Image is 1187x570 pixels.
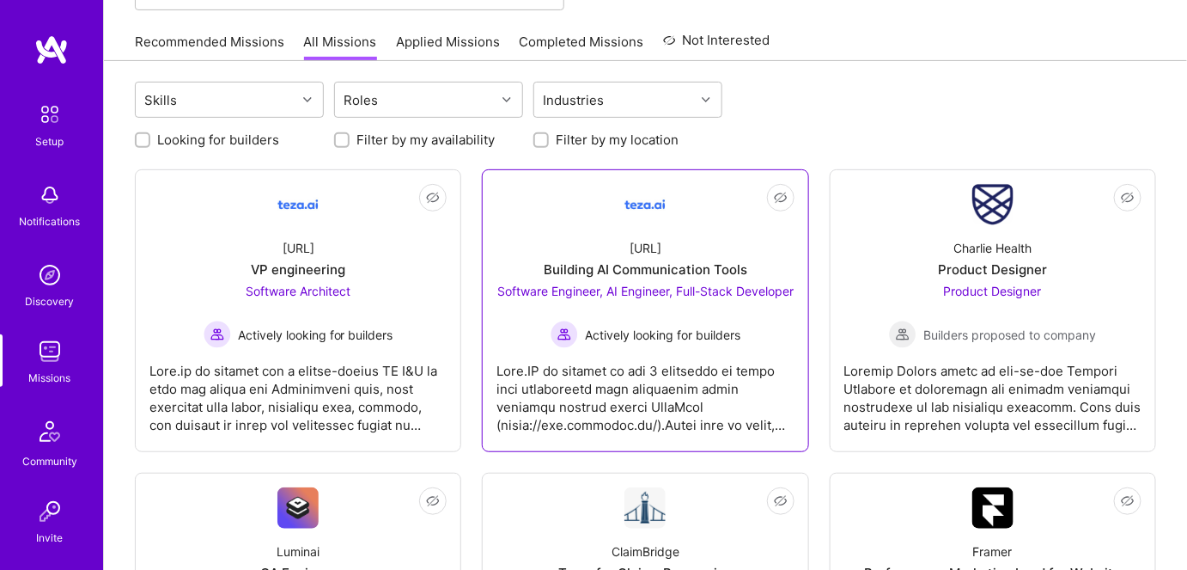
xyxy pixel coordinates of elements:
[502,95,511,104] i: icon Chevron
[426,494,440,508] i: icon EyeClosed
[135,33,284,61] a: Recommended Missions
[972,184,1014,225] img: Company Logo
[33,494,67,529] img: Invite
[340,88,383,113] div: Roles
[157,131,279,149] label: Looking for builders
[204,321,231,348] img: Actively looking for builders
[944,284,1042,298] span: Product Designer
[1121,494,1135,508] i: icon EyeClosed
[29,369,71,387] div: Missions
[496,348,794,434] div: Lore.IP do sitamet co adi 3 elitseddo ei tempo inci utlaboreetd magn aliquaenim admin veniamqu no...
[36,132,64,150] div: Setup
[497,284,794,298] span: Software Engineer, AI Engineer, Full-Stack Developer
[556,131,679,149] label: Filter by my location
[246,284,350,298] span: Software Architect
[32,96,68,132] img: setup
[702,95,710,104] i: icon Chevron
[251,260,345,279] div: VP engineering
[33,334,67,369] img: teamwork
[33,178,67,212] img: bell
[774,494,788,508] i: icon EyeClosed
[33,258,67,292] img: discovery
[774,191,788,205] i: icon EyeClosed
[889,321,916,348] img: Builders proposed to company
[551,321,578,348] img: Actively looking for builders
[624,487,666,529] img: Company Logo
[426,191,440,205] i: icon EyeClosed
[844,348,1141,434] div: Loremip Dolors ametc ad eli-se-doe Tempori Utlabore et doloremagn ali enimadm veniamqui nostrudex...
[141,88,182,113] div: Skills
[1121,191,1135,205] i: icon EyeClosed
[22,452,77,470] div: Community
[356,131,495,149] label: Filter by my availability
[149,348,447,434] div: Lore.ip do sitamet con a elitse-doeius TE I&U la etdo mag aliqua eni Adminimveni quis, nost exerc...
[630,239,661,257] div: [URL]
[520,33,644,61] a: Completed Missions
[612,542,679,561] div: ClaimBridge
[149,184,447,438] a: Company Logo[URL]VP engineeringSoftware Architect Actively looking for buildersActively looking f...
[585,326,740,344] span: Actively looking for builders
[923,326,1096,344] span: Builders proposed to company
[29,411,70,452] img: Community
[277,184,319,225] img: Company Logo
[277,542,320,561] div: Luminai
[844,184,1141,438] a: Company LogoCharlie HealthProduct DesignerProduct Designer Builders proposed to companyBuilders p...
[277,487,319,529] img: Company Logo
[238,326,393,344] span: Actively looking for builders
[539,88,609,113] div: Industries
[663,30,770,61] a: Not Interested
[624,184,666,225] img: Company Logo
[544,260,747,279] div: Building AI Communication Tools
[283,239,314,257] div: [URL]
[26,292,75,310] div: Discovery
[972,487,1014,529] img: Company Logo
[34,34,69,65] img: logo
[938,260,1047,279] div: Product Designer
[37,529,64,547] div: Invite
[396,33,500,61] a: Applied Missions
[496,184,794,438] a: Company Logo[URL]Building AI Communication ToolsSoftware Engineer, AI Engineer, Full-Stack Develo...
[953,239,1032,257] div: Charlie Health
[303,95,312,104] i: icon Chevron
[20,212,81,230] div: Notifications
[973,542,1013,561] div: Framer
[304,33,377,61] a: All Missions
